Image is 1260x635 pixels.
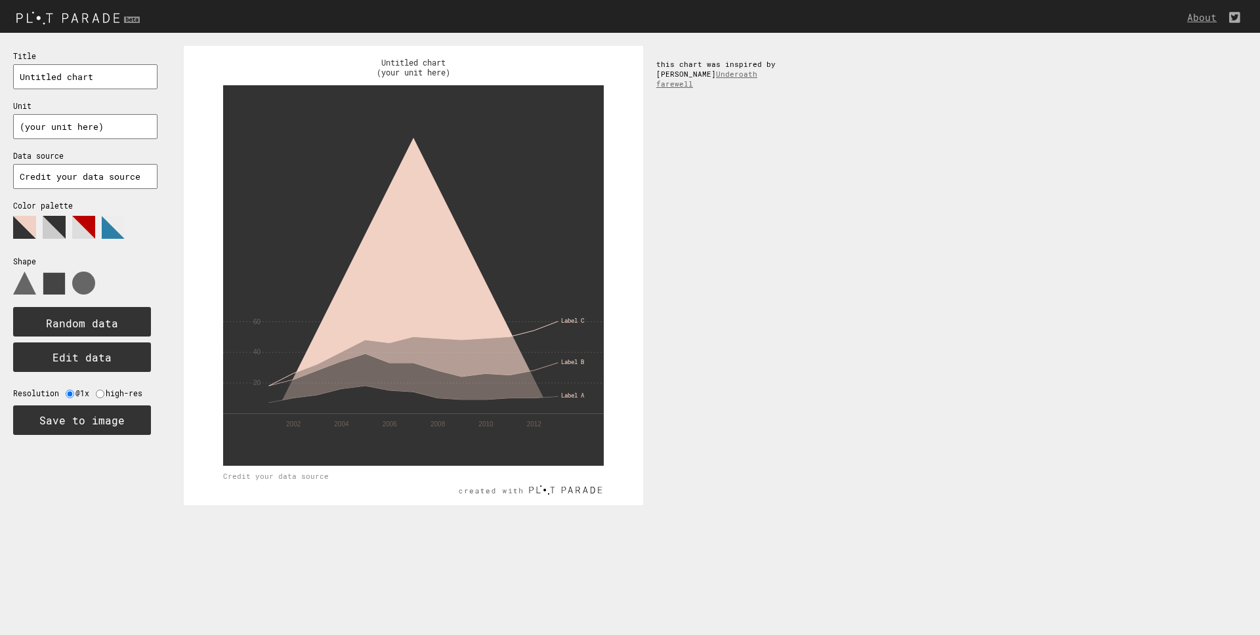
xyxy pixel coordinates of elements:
text: Credit your data source [223,471,329,481]
button: Save to image [13,405,151,435]
tspan: 20 [253,379,261,386]
tspan: 40 [253,348,261,356]
tspan: 2006 [383,420,398,428]
tspan: 2004 [334,420,349,428]
tspan: 2008 [430,420,446,428]
p: Unit [13,101,157,111]
a: About [1187,11,1223,24]
tspan: 2012 [527,420,542,428]
text: Random data [46,316,118,330]
p: Title [13,51,157,61]
div: this chart was inspired by [PERSON_NAME] [643,46,801,102]
tspan: 60 [253,318,261,325]
p: Shape [13,256,157,266]
text: Untitled chart [381,57,446,68]
p: Data source [13,151,157,161]
label: high-res [106,388,149,398]
label: @1x [75,388,96,398]
tspan: Label A [561,392,585,399]
text: (your unit here) [377,67,450,77]
tspan: 2002 [286,420,301,428]
tspan: Label C [561,317,584,324]
p: Color palette [13,201,157,211]
tspan: Label B [561,358,584,365]
button: Edit data [13,342,151,372]
label: Resolution [13,388,66,398]
a: Underoath farewell [656,69,757,89]
tspan: 2010 [478,420,493,428]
